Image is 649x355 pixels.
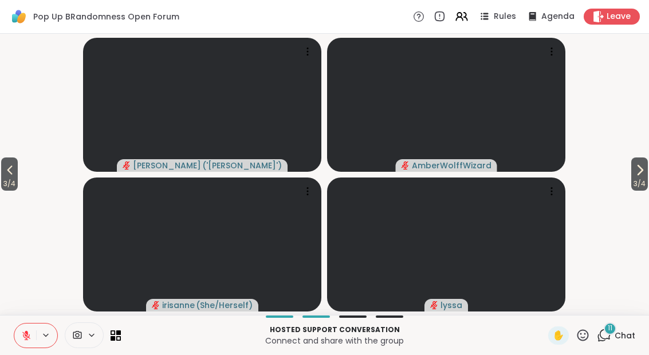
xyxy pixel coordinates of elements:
[541,11,575,22] span: Agenda
[631,177,648,191] span: 3 / 4
[1,177,18,191] span: 3 / 4
[440,299,462,311] span: lyssa
[196,299,253,311] span: ( She/Herself )
[1,157,18,191] button: 3/4
[553,329,564,342] span: ✋
[494,11,516,22] span: Rules
[430,301,438,309] span: audio-muted
[402,161,410,169] span: audio-muted
[123,161,131,169] span: audio-muted
[162,299,195,311] span: irisanne
[152,301,160,309] span: audio-muted
[631,157,648,191] button: 3/4
[608,324,612,333] span: 11
[133,160,201,171] span: [PERSON_NAME]
[128,335,541,346] p: Connect and share with the group
[128,325,541,335] p: Hosted support conversation
[202,160,282,171] span: ( '[PERSON_NAME]' )
[607,11,631,22] span: Leave
[33,11,179,22] span: Pop Up BRandomness Open Forum
[412,160,491,171] span: AmberWolffWizard
[615,330,635,341] span: Chat
[9,7,29,26] img: ShareWell Logomark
